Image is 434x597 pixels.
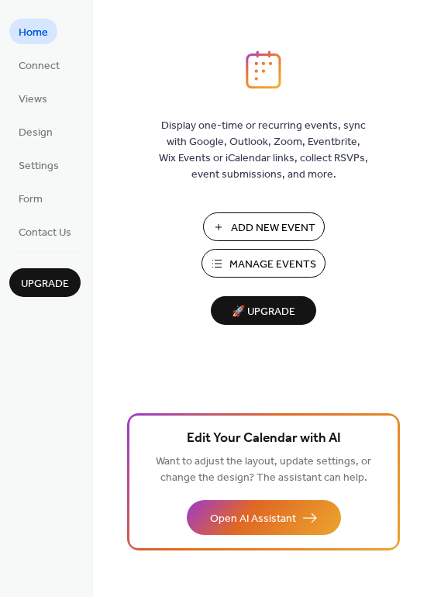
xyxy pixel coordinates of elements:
[210,511,296,527] span: Open AI Assistant
[9,268,81,297] button: Upgrade
[211,296,316,325] button: 🚀 Upgrade
[19,91,47,108] span: Views
[9,152,68,178] a: Settings
[19,192,43,208] span: Form
[9,119,62,144] a: Design
[19,225,71,241] span: Contact Us
[231,220,315,236] span: Add New Event
[9,85,57,111] a: Views
[156,451,371,488] span: Want to adjust the layout, update settings, or change the design? The assistant can help.
[9,219,81,244] a: Contact Us
[229,257,316,273] span: Manage Events
[21,276,69,292] span: Upgrade
[9,185,52,211] a: Form
[159,118,368,183] span: Display one-time or recurring events, sync with Google, Outlook, Zoom, Eventbrite, Wix Events or ...
[187,500,341,535] button: Open AI Assistant
[9,19,57,44] a: Home
[19,158,59,174] span: Settings
[220,302,307,323] span: 🚀 Upgrade
[201,249,325,278] button: Manage Events
[246,50,281,89] img: logo_icon.svg
[203,212,325,241] button: Add New Event
[19,125,53,141] span: Design
[19,58,60,74] span: Connect
[19,25,48,41] span: Home
[9,52,69,78] a: Connect
[187,428,341,450] span: Edit Your Calendar with AI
